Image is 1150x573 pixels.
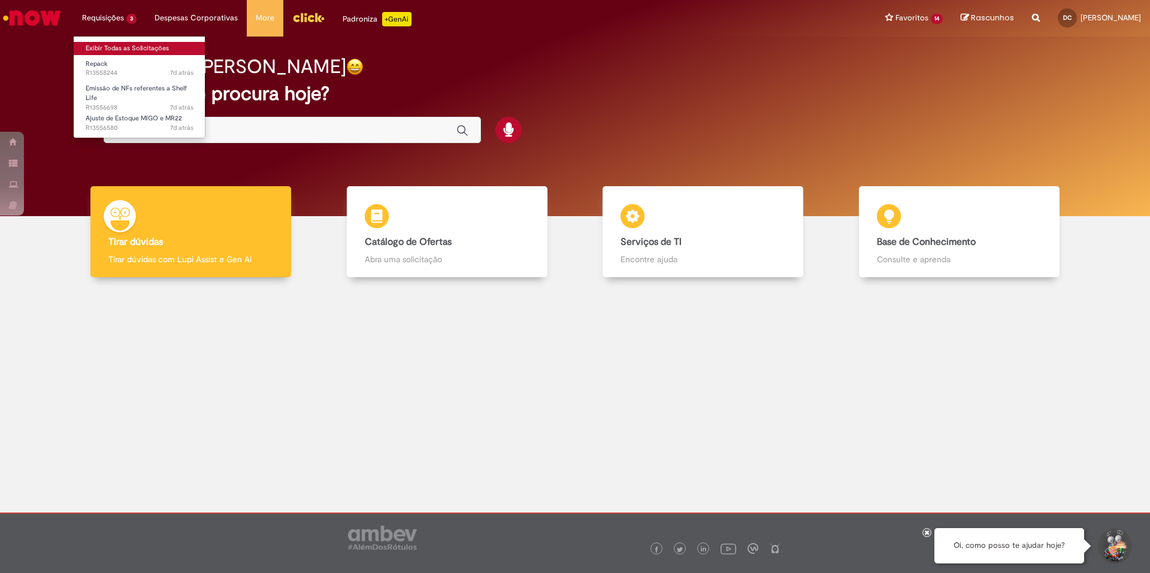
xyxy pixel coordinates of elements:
[382,12,411,26] p: +GenAi
[170,103,193,112] span: 7d atrás
[108,253,273,265] p: Tirar dúvidas com Lupi Assist e Gen Ai
[86,59,108,68] span: Repack
[74,112,205,134] a: Aberto R13556580 : Ajuste de Estoque MIGO e MR22
[292,8,325,26] img: click_logo_yellow_360x200.png
[104,56,346,77] h2: Boa tarde, [PERSON_NAME]
[86,123,193,133] span: R13556580
[82,12,124,24] span: Requisições
[86,114,182,123] span: Ajuste de Estoque MIGO e MR22
[86,68,193,78] span: R13558244
[63,186,319,278] a: Tirar dúvidas Tirar dúvidas com Lupi Assist e Gen Ai
[931,14,943,24] span: 14
[895,12,928,24] span: Favoritos
[256,12,274,24] span: More
[170,68,193,77] time: 23/09/2025 10:46:30
[877,253,1042,265] p: Consulte e aprenda
[677,547,683,553] img: logo_footer_twitter.png
[701,546,707,553] img: logo_footer_linkedin.png
[621,236,682,248] b: Serviços de TI
[971,12,1014,23] span: Rascunhos
[74,57,205,80] a: Aberto R13558244 : Repack
[126,14,137,24] span: 3
[1063,14,1072,22] span: DC
[86,103,193,113] span: R13556698
[961,13,1014,24] a: Rascunhos
[1096,528,1132,564] button: Iniciar Conversa de Suporte
[104,83,1047,104] h2: O que você procura hoje?
[170,123,193,132] time: 22/09/2025 17:22:17
[73,36,205,138] ul: Requisições
[365,236,452,248] b: Catálogo de Ofertas
[319,186,576,278] a: Catálogo de Ofertas Abra uma solicitação
[348,526,417,550] img: logo_footer_ambev_rotulo_gray.png
[934,528,1084,563] div: Oi, como posso te ajudar hoje?
[86,84,187,102] span: Emissão de NFs referentes a Shelf Life
[770,543,780,554] img: logo_footer_naosei.png
[74,42,205,55] a: Exibir Todas as Solicitações
[343,12,411,26] div: Padroniza
[653,547,659,553] img: logo_footer_facebook.png
[1081,13,1141,23] span: [PERSON_NAME]
[155,12,238,24] span: Despesas Corporativas
[747,543,758,554] img: logo_footer_workplace.png
[877,236,976,248] b: Base de Conhecimento
[108,236,163,248] b: Tirar dúvidas
[721,541,736,556] img: logo_footer_youtube.png
[170,68,193,77] span: 7d atrás
[1,6,63,30] img: ServiceNow
[575,186,831,278] a: Serviços de TI Encontre ajuda
[831,186,1088,278] a: Base de Conhecimento Consulte e aprenda
[346,58,364,75] img: happy-face.png
[621,253,785,265] p: Encontre ajuda
[365,253,529,265] p: Abra uma solicitação
[74,82,205,108] a: Aberto R13556698 : Emissão de NFs referentes a Shelf Life
[170,123,193,132] span: 7d atrás
[170,103,193,112] time: 22/09/2025 17:39:47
